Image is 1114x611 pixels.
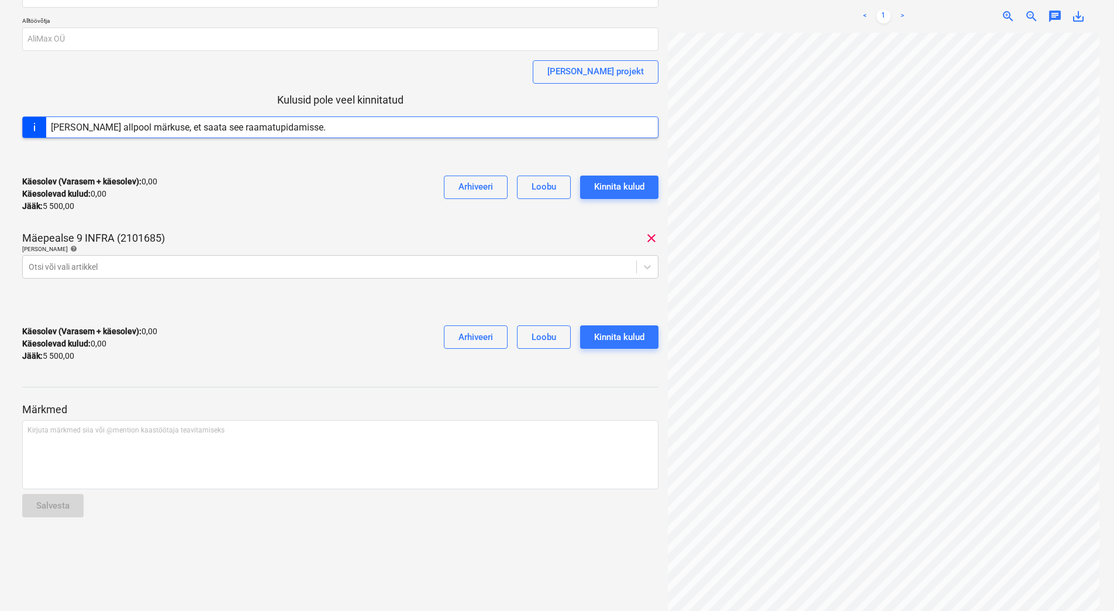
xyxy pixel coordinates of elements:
[1048,9,1062,23] span: chat
[22,188,106,200] p: 0,00
[22,325,157,338] p: 0,00
[594,329,644,345] div: Kinnita kulud
[22,93,658,107] p: Kulusid pole veel kinnitatud
[22,189,91,198] strong: Käesolevad kulud :
[594,179,644,194] div: Kinnita kulud
[22,17,658,27] p: Alltöövõtja
[580,176,658,199] button: Kinnita kulud
[532,329,556,345] div: Loobu
[22,351,43,361] strong: Jääk :
[68,245,77,252] span: help
[1001,9,1015,23] span: zoom_in
[517,176,571,199] button: Loobu
[444,325,508,349] button: Arhiveeri
[895,9,909,23] a: Next page
[22,176,157,188] p: 0,00
[517,325,571,349] button: Loobu
[1025,9,1039,23] span: zoom_out
[458,329,493,345] div: Arhiveeri
[532,179,556,194] div: Loobu
[22,339,91,348] strong: Käesolevad kulud :
[22,338,106,350] p: 0,00
[644,231,658,245] span: clear
[858,9,872,23] a: Previous page
[22,403,658,417] p: Märkmed
[22,245,658,253] div: [PERSON_NAME]
[22,200,74,212] p: 5 500,00
[22,28,658,51] input: Alltöövõtja
[547,64,644,79] div: [PERSON_NAME] projekt
[458,179,493,194] div: Arhiveeri
[51,122,326,133] div: [PERSON_NAME] allpool märkuse, et saata see raamatupidamisse.
[22,201,43,211] strong: Jääk :
[22,177,142,186] strong: Käesolev (Varasem + käesolev) :
[1071,9,1085,23] span: save_alt
[533,60,658,84] button: [PERSON_NAME] projekt
[22,350,74,362] p: 5 500,00
[22,327,142,336] strong: Käesolev (Varasem + käesolev) :
[444,176,508,199] button: Arhiveeri
[22,231,165,245] p: Mäepealse 9 INFRA (2101685)
[1056,555,1114,611] iframe: Chat Widget
[877,9,891,23] a: Page 1 is your current page
[580,325,658,349] button: Kinnita kulud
